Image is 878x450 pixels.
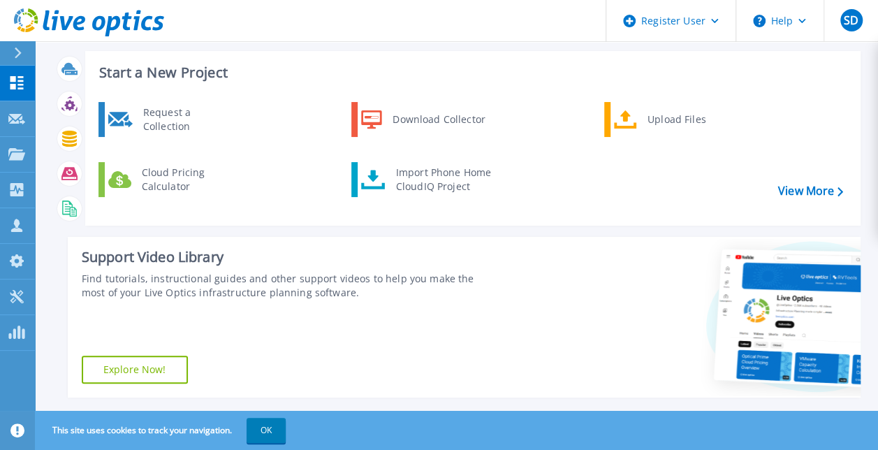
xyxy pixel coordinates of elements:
[778,184,843,198] a: View More
[82,248,494,266] div: Support Video Library
[351,102,495,137] a: Download Collector
[136,106,238,133] div: Request a Collection
[135,166,238,194] div: Cloud Pricing Calculator
[82,272,494,300] div: Find tutorials, instructional guides and other support videos to help you make the most of your L...
[844,15,858,26] span: SD
[98,162,242,197] a: Cloud Pricing Calculator
[641,106,744,133] div: Upload Files
[386,106,491,133] div: Download Collector
[604,102,747,137] a: Upload Files
[247,418,286,443] button: OK
[99,65,842,80] h3: Start a New Project
[82,356,188,384] a: Explore Now!
[98,102,242,137] a: Request a Collection
[38,418,286,443] span: This site uses cookies to track your navigation.
[389,166,498,194] div: Import Phone Home CloudIQ Project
